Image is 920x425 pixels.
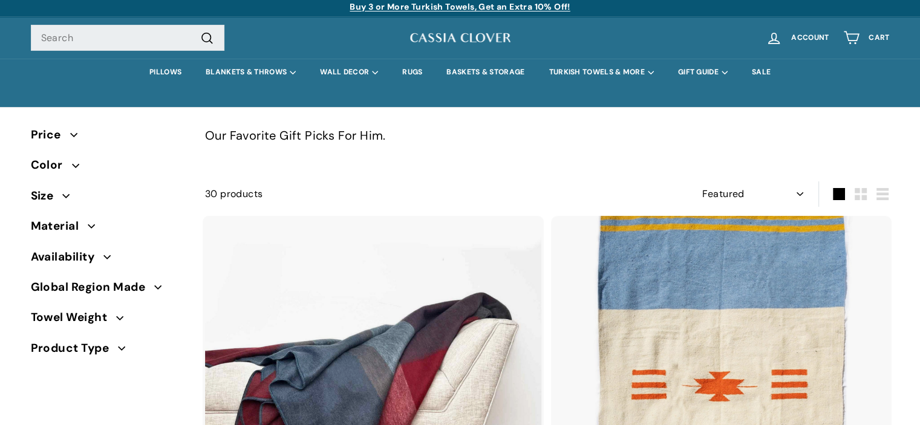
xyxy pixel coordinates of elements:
summary: WALL DECOR [308,59,390,86]
button: Global Region Made [31,275,186,305]
span: Color [31,156,72,174]
summary: TURKISH TOWELS & MORE [537,59,666,86]
span: Towel Weight [31,308,117,326]
span: Cart [869,34,889,42]
span: Account [791,34,829,42]
a: RUGS [390,59,434,86]
span: Availability [31,248,104,266]
p: Our Favorite Gift Picks For Him. [205,126,890,145]
span: Price [31,126,70,144]
button: Towel Weight [31,305,186,336]
button: Material [31,214,186,244]
input: Search [31,25,224,51]
a: Cart [836,20,896,56]
a: BASKETS & STORAGE [434,59,537,86]
a: Account [759,20,836,56]
div: 30 products [205,186,547,202]
a: SALE [740,59,783,86]
button: Product Type [31,336,186,366]
span: Global Region Made [31,278,155,296]
button: Price [31,123,186,153]
a: Buy 3 or More Turkish Towels, Get an Extra 10% Off! [350,1,570,12]
span: Product Type [31,339,119,357]
button: Color [31,153,186,183]
button: Size [31,184,186,214]
div: Primary [7,59,914,86]
summary: BLANKETS & THROWS [194,59,308,86]
span: Size [31,187,63,205]
summary: GIFT GUIDE [666,59,740,86]
button: Availability [31,245,186,275]
a: PILLOWS [137,59,194,86]
span: Material [31,217,88,235]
